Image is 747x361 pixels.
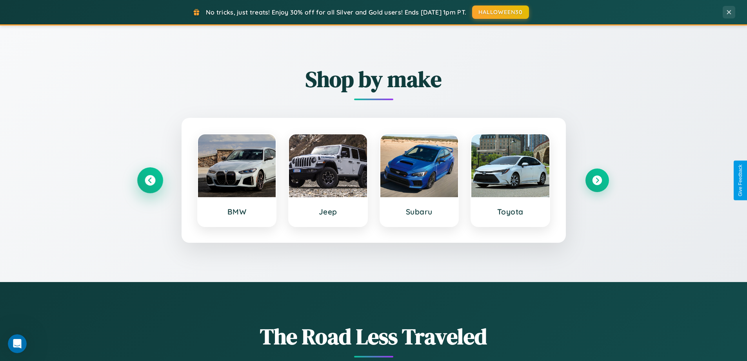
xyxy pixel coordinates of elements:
[472,5,529,19] button: HALLOWEEN30
[297,207,359,216] h3: Jeep
[388,207,451,216] h3: Subaru
[206,8,466,16] span: No tricks, just treats! Enjoy 30% off for all Silver and Gold users! Ends [DATE] 1pm PT.
[206,207,268,216] h3: BMW
[479,207,542,216] h3: Toyota
[138,321,609,352] h1: The Road Less Traveled
[8,334,27,353] iframe: Intercom live chat
[138,64,609,94] h2: Shop by make
[738,165,743,196] div: Give Feedback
